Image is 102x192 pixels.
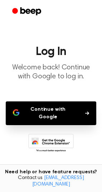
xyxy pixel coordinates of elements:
[6,101,96,125] button: Continue with Google
[6,46,96,58] h1: Log In
[32,175,84,187] a: [EMAIL_ADDRESS][DOMAIN_NAME]
[6,63,96,81] p: Welcome back! Continue with Google to log in.
[4,175,98,188] span: Contact us
[7,5,48,19] a: Beep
